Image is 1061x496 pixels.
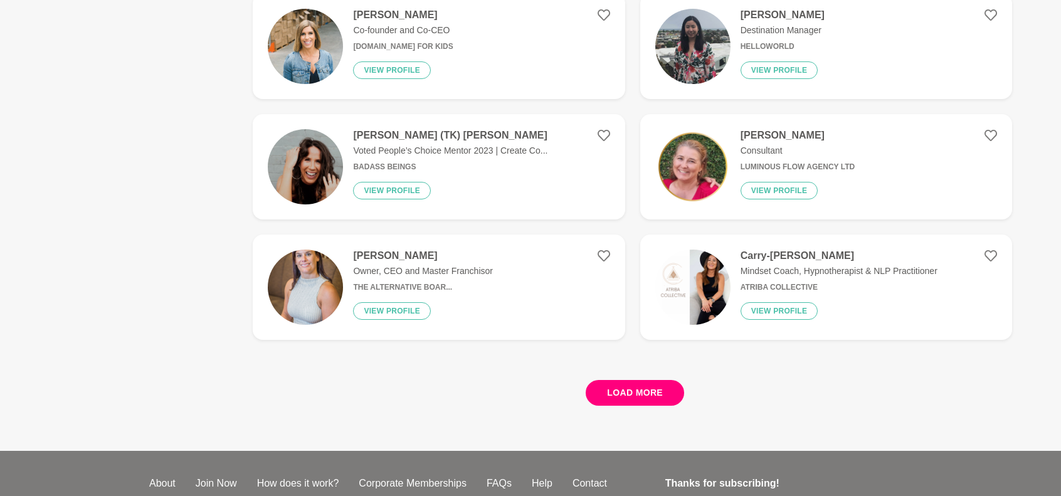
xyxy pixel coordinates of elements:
p: Destination Manager [741,24,825,37]
h4: [PERSON_NAME] [741,129,855,142]
a: Corporate Memberships [349,476,477,491]
a: [PERSON_NAME]ConsultantLuminous Flow Agency LtdView profile [640,114,1012,219]
h4: [PERSON_NAME] [353,250,493,262]
button: View profile [741,302,818,320]
h6: [DOMAIN_NAME] for kids [353,42,453,51]
a: [PERSON_NAME] (TK) [PERSON_NAME]Voted People’s Choice Mentor 2023 | Create Co...Badass BeingsView... [253,114,625,219]
img: 633bd0bbd31cd0e3f6320c8ff2de2385bf732874-1080x1080.png [655,250,731,325]
a: About [139,476,186,491]
a: FAQs [477,476,522,491]
img: b155a2c7406f1c60bc97c0490db03ab49db1509a-1800x1286.jpg [268,9,343,84]
button: Load more [586,380,684,406]
h4: [PERSON_NAME] (TK) [PERSON_NAME] [353,129,547,142]
h6: The Alternative Boar... [353,283,493,292]
a: Contact [562,476,617,491]
button: View profile [741,61,818,79]
p: Voted People’s Choice Mentor 2023 | Create Co... [353,144,547,157]
h6: Helloworld [741,42,825,51]
a: Help [522,476,562,491]
h6: Atriba Collective [741,283,937,292]
h4: [PERSON_NAME] [741,9,825,21]
button: View profile [353,61,431,79]
h4: Thanks for subscribing! [665,476,904,491]
h4: Carry-[PERSON_NAME] [741,250,937,262]
button: View profile [741,182,818,199]
p: Consultant [741,144,855,157]
img: cf546f4ad71aed9fb37f8464524c6646ec487af5-2400x3600.jpg [268,250,343,325]
p: Owner, CEO and Master Franchisor [353,265,493,278]
a: Carry-[PERSON_NAME]Mindset Coach, Hypnotherapist & NLP PractitionerAtriba CollectiveView profile [640,235,1012,340]
p: Co-founder and Co-CEO [353,24,453,37]
h4: [PERSON_NAME] [353,9,453,21]
h6: Luminous Flow Agency Ltd [741,162,855,172]
button: View profile [353,302,431,320]
p: Mindset Coach, Hypnotherapist & NLP Practitioner [741,265,937,278]
img: 01a92ec12363bcc6cd1fe1a179ead28d21f34754-1193x1214.jpg [655,9,731,84]
img: 95ed0b5d87fa9936ea0607c064def7179e7a1f30-1000x1000.png [655,129,731,204]
a: How does it work? [247,476,349,491]
a: [PERSON_NAME]Owner, CEO and Master FranchisorThe Alternative Boar...View profile [253,235,625,340]
h6: Badass Beings [353,162,547,172]
img: 8eb549bad4ac7334d10a0fcfeabb965ffb2b64f8-526x789.jpg [268,129,343,204]
a: Join Now [186,476,247,491]
button: View profile [353,182,431,199]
